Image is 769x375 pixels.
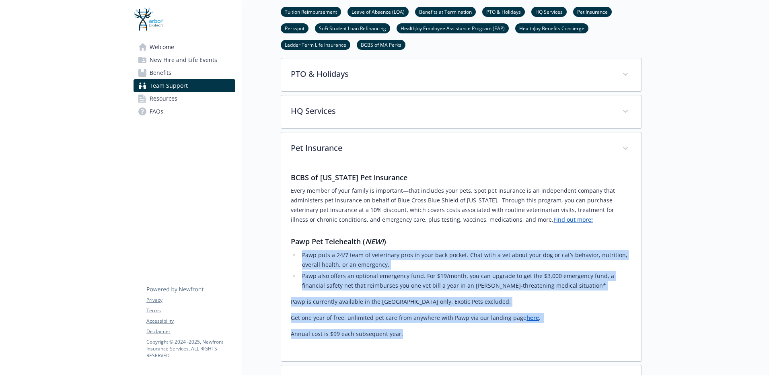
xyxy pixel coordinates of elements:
[281,24,308,32] a: Perkspot
[291,142,613,154] p: Pet Insurance
[281,58,642,91] div: PTO & Holidays
[415,8,476,15] a: Benefits at Termination
[291,68,613,80] p: PTO & Holidays
[291,172,632,183] h3: BCBS of [US_STATE] Pet Insurance
[146,297,235,304] a: Privacy
[150,54,217,66] span: New Hire and Life Events
[357,41,405,48] a: BCBS of MA Perks
[291,329,632,339] p: Annual cost is $99 each subsequent year.
[281,165,642,362] div: Pet Insurance
[134,41,235,54] a: Welcome
[134,66,235,79] a: Benefits
[146,328,235,335] a: Disclaimer
[291,236,632,247] h3: Pawp Pet Telehealth ( )
[365,237,384,246] em: NEW!
[397,24,509,32] a: HealthJoy Employee Assistance Program (EAP)
[300,250,632,270] li: Pawp puts a 24/7 team of veterinary pros in your back pocket. Chat with a vet about your dog or c...
[315,24,390,32] a: SoFi Student Loan Refinancing
[150,92,177,105] span: Resources
[281,95,642,128] div: HQ Services
[150,105,163,118] span: FAQs
[291,186,632,225] p: Every member of your family is important—that includes your pets. Spot pet insurance is an indepe...
[146,338,235,359] p: Copyright © 2024 - 2025 , Newfront Insurance Services, ALL RIGHTS RESERVED
[146,307,235,314] a: Terms
[573,8,612,15] a: Pet Insurance
[291,313,632,323] p: Get one year of free, unlimited pet care from anywhere with Pawp via our landing page . ​
[281,132,642,165] div: Pet Insurance
[291,297,632,307] p: Pawp is currently available in the [GEOGRAPHIC_DATA] only.​ Exotic Pets excluded.
[150,66,171,79] span: Benefits
[291,105,613,117] p: HQ Services
[134,105,235,118] a: FAQs
[553,216,593,223] a: Find out more!
[281,41,350,48] a: Ladder Term Life Insurance
[150,41,174,54] span: Welcome
[531,8,567,15] a: HQ Services
[146,317,235,325] a: Accessibility
[347,8,409,15] a: Leave of Absence (LOA)
[515,24,588,32] a: HealthJoy Benefits Concierge
[134,79,235,92] a: Team Support
[134,92,235,105] a: Resources
[150,79,188,92] span: Team Support
[281,8,341,15] a: Tuition Reimbursement
[482,8,525,15] a: PTO & Holidays
[134,54,235,66] a: New Hire and Life Events
[300,271,632,291] li: Pawp also offers an optional emergency fund. For $19/month, you can upgrade to get the $3,000 eme...
[526,314,539,321] a: here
